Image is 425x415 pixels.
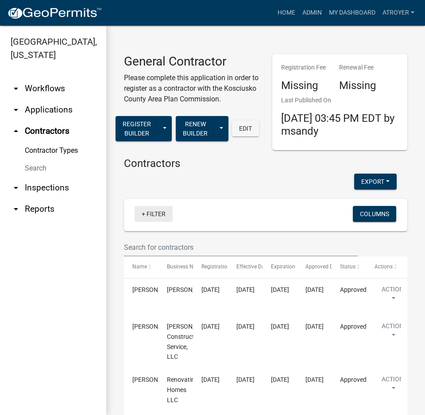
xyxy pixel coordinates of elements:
[305,264,341,270] span: Approved Date
[132,286,180,293] span: KATIE PAULSGROVE
[354,174,397,190] button: Export
[236,376,255,383] span: 10/15/2025
[132,323,180,330] span: Troy Miller
[281,63,326,72] p: Registration Fee
[124,256,158,278] datatable-header-cell: Name
[339,63,376,72] p: Renewal Fee
[281,96,398,105] p: Last Published On
[167,264,204,270] span: Business Name
[124,73,259,105] p: Please complete this application in order to register as a contractor with the Kosciusko County A...
[271,264,308,270] span: Expiration Date
[305,286,324,293] span: 10/15/2025
[340,376,367,383] span: Approved
[271,376,289,383] span: 10/15/2026
[201,323,220,330] span: 10/15/2025
[167,286,214,293] span: KATIE PAULSGROVE
[132,264,147,270] span: Name
[375,285,411,307] button: Action
[339,79,376,92] h4: Missing
[236,323,255,330] span: 10/15/2025
[263,256,297,278] datatable-header-cell: Expiration Date
[340,264,355,270] span: Status
[325,4,379,21] a: My Dashboard
[11,182,21,193] i: arrow_drop_down
[271,286,289,293] span: 10/15/2026
[375,322,411,344] button: Action
[236,264,269,270] span: Effective Date
[232,120,259,136] button: Edit
[124,157,407,170] h4: Contractors
[281,79,326,92] h4: Missing
[375,264,393,270] span: Actions
[201,286,220,293] span: 10/15/2025
[305,376,324,383] span: 10/15/2025
[353,206,396,222] button: Columns
[11,105,21,115] i: arrow_drop_down
[297,256,332,278] datatable-header-cell: Approved Date
[236,286,255,293] span: 10/15/2025
[299,4,325,21] a: Admin
[274,4,299,21] a: Home
[132,376,180,383] span: Julio Plaza
[305,323,324,330] span: 10/15/2025
[158,256,193,278] datatable-header-cell: Business Name
[281,112,394,137] span: [DATE] 03:45 PM EDT by msandy
[201,376,220,383] span: 10/15/2025
[167,376,198,403] span: Renovating Homes LLC
[11,204,21,214] i: arrow_drop_down
[176,116,215,141] button: Renew Builder
[366,256,401,278] datatable-header-cell: Actions
[201,264,243,270] span: Registration Date
[135,206,173,222] a: + Filter
[167,323,214,360] span: Miller Construction Service, LLC
[124,238,358,256] input: Search for contractors
[116,116,158,141] button: Register Builder
[332,256,366,278] datatable-header-cell: Status
[193,256,228,278] datatable-header-cell: Registration Date
[340,323,367,330] span: Approved
[11,83,21,94] i: arrow_drop_down
[124,54,259,69] h3: General Contractor
[11,126,21,136] i: arrow_drop_up
[379,4,418,21] a: atroyer
[375,375,411,397] button: Action
[271,323,289,330] span: 10/15/2026
[228,256,262,278] datatable-header-cell: Effective Date
[340,286,367,293] span: Approved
